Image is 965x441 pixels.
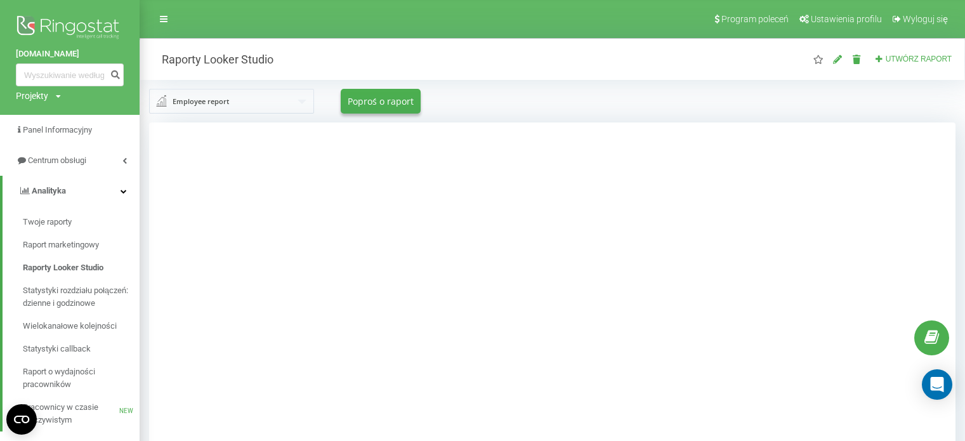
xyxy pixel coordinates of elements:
[16,89,48,102] div: Projekty
[16,63,124,86] input: Wyszukiwanie według numeru
[23,401,119,426] span: Pracownicy w czasie rzeczywistym
[23,284,133,310] span: Statystyki rozdziału połączeń: dzienne i godzinowe
[6,404,37,435] button: Open CMP widget
[3,176,140,206] a: Analityka
[173,95,229,109] div: Employee report
[870,54,955,65] button: Utwórz raport
[23,256,140,279] a: Raporty Looker Studio
[341,89,421,114] button: Poproś o raport
[832,55,843,63] i: Edytuj raportu
[23,216,72,228] span: Twoje raporty
[23,125,92,135] span: Panel Informacyjny
[23,338,140,360] a: Statystyki callback
[903,14,948,24] span: Wyloguj się
[23,239,99,251] span: Raport marketingowy
[23,315,140,338] a: Wielokanałowe kolejności
[23,343,91,355] span: Statystyki callback
[922,369,952,400] div: Open Intercom Messenger
[23,320,117,332] span: Wielokanałowe kolejności
[23,396,140,431] a: Pracownicy w czasie rzeczywistymNEW
[23,360,140,396] a: Raport o wydajności pracowników
[23,261,103,274] span: Raporty Looker Studio
[16,13,124,44] img: Ringostat logo
[874,55,883,62] i: Utwórz raport
[813,55,824,63] i: Ten raport zostanie załadowany jako pierwszy po otwarciu aplikacji "Looker Studio Reports". Można...
[23,234,140,256] a: Raport marketingowy
[23,365,133,391] span: Raport o wydajności pracowników
[811,14,882,24] span: Ustawienia profilu
[16,48,124,60] a: [DOMAIN_NAME]
[851,55,862,63] i: Usuń raport
[886,55,952,63] span: Utwórz raport
[149,52,273,67] h2: Raporty Looker Studio
[28,155,86,165] span: Centrum obsługi
[23,211,140,234] a: Twoje raporty
[32,186,66,195] span: Analityka
[23,279,140,315] a: Statystyki rozdziału połączeń: dzienne i godzinowe
[721,14,789,24] span: Program poleceń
